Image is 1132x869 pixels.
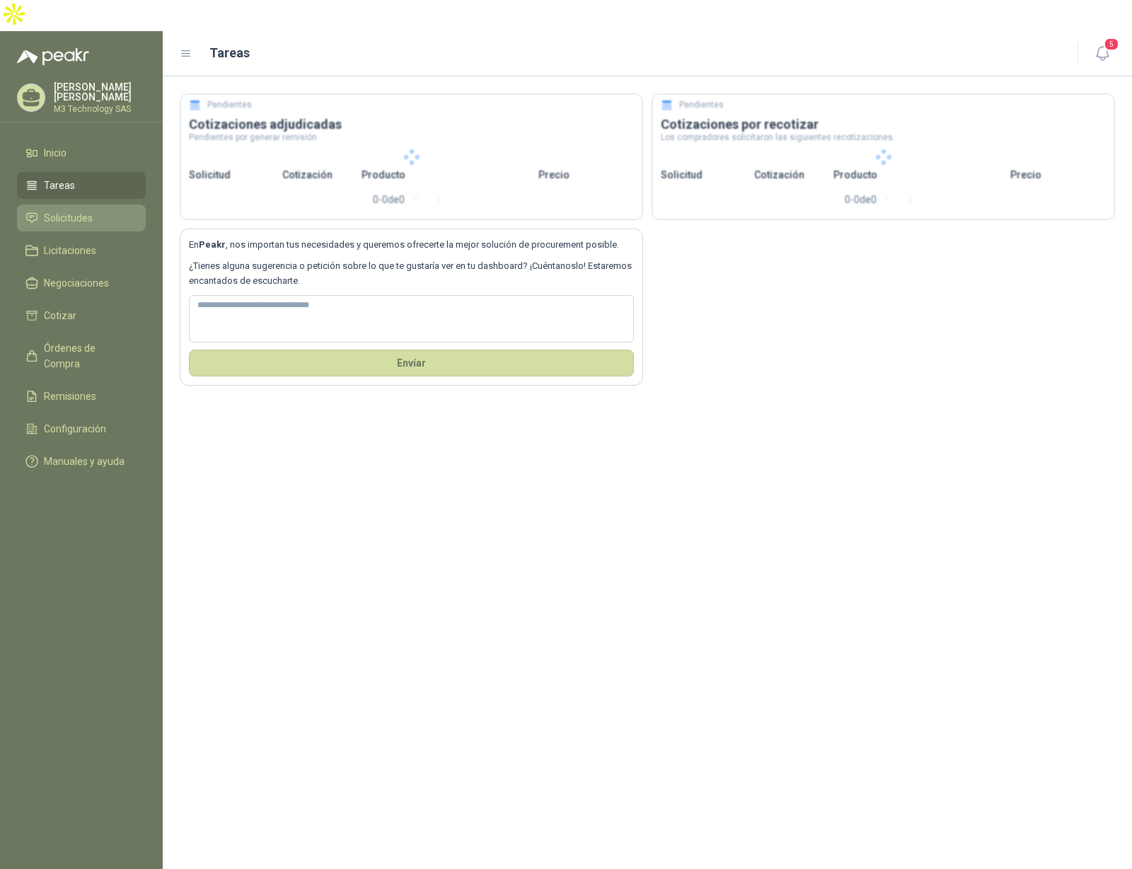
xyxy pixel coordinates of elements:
[209,43,250,63] h1: Tareas
[44,308,76,323] span: Cotizar
[17,270,146,297] a: Negociaciones
[17,237,146,264] a: Licitaciones
[1104,38,1119,51] span: 5
[44,178,75,193] span: Tareas
[44,145,67,161] span: Inicio
[17,383,146,410] a: Remisiones
[199,239,226,250] b: Peakr
[44,454,125,469] span: Manuales y ayuda
[17,448,146,475] a: Manuales y ayuda
[17,415,146,442] a: Configuración
[44,275,109,291] span: Negociaciones
[44,210,93,226] span: Solicitudes
[17,172,146,199] a: Tareas
[17,48,89,65] img: Logo peakr
[1090,41,1115,67] button: 5
[44,243,96,258] span: Licitaciones
[189,350,634,376] button: Envíar
[54,82,146,102] p: [PERSON_NAME] [PERSON_NAME]
[17,139,146,166] a: Inicio
[17,302,146,329] a: Cotizar
[54,105,146,113] p: M3 Technology SAS
[17,335,146,377] a: Órdenes de Compra
[44,389,96,404] span: Remisiones
[44,340,132,372] span: Órdenes de Compra
[17,205,146,231] a: Solicitudes
[189,259,634,288] p: ¿Tienes alguna sugerencia o petición sobre lo que te gustaría ver en tu dashboard? ¡Cuéntanoslo! ...
[44,421,106,437] span: Configuración
[189,238,634,252] p: En , nos importan tus necesidades y queremos ofrecerte la mejor solución de procurement posible.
